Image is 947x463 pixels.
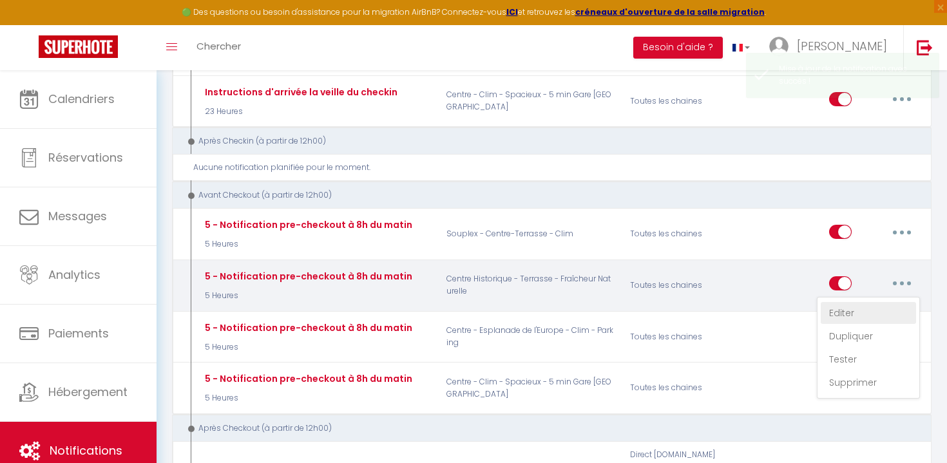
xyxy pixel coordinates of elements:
[506,6,518,17] a: ICI
[917,39,933,55] img: logout
[48,267,100,283] span: Analytics
[193,162,920,174] div: Aucune notification planifiée pour le moment.
[760,25,903,70] a: ... [PERSON_NAME]
[202,106,397,118] p: 23 Heures
[438,82,622,120] p: Centre - Clim - Spacieux - 5 min Gare [GEOGRAPHIC_DATA]
[48,384,128,400] span: Hébergement
[438,318,622,355] p: Centre - Esplanade de l'Europe - Clim - Parking
[202,392,412,404] p: 5 Heures
[202,238,412,250] p: 5 Heures
[187,25,251,70] a: Chercher
[438,215,622,252] p: Souplex - Centre-Terrasse - Clim
[184,189,905,202] div: Avant Checkout (à partir de 12h00)
[202,341,412,354] p: 5 Heures
[575,6,765,17] a: créneaux d'ouverture de la salle migration
[821,302,916,324] a: Editer
[202,290,412,302] p: 5 Heures
[622,215,744,252] div: Toutes les chaines
[202,321,412,335] div: 5 - Notification pre-checkout à 8h du matin
[622,318,744,355] div: Toutes les chaines
[48,149,123,165] span: Réservations
[769,37,789,56] img: ...
[438,267,622,304] p: Centre Historique - Terrasse - Fraîcheur Naturelle
[202,269,412,283] div: 5 - Notification pre-checkout à 8h du matin
[184,135,905,147] div: Après Checkin (à partir de 12h00)
[48,325,109,341] span: Paiements
[39,35,118,58] img: Super Booking
[202,218,412,232] div: 5 - Notification pre-checkout à 8h du matin
[779,63,926,88] div: Mise à jour de la notification avec succès !
[184,422,905,435] div: Après Checkout (à partir de 12h00)
[622,267,744,304] div: Toutes les chaines
[48,208,107,224] span: Messages
[202,372,412,386] div: 5 - Notification pre-checkout à 8h du matin
[797,38,887,54] span: [PERSON_NAME]
[202,85,397,99] div: Instructions d'arrivée la veille du checkin
[821,348,916,370] a: Tester
[48,91,115,107] span: Calendriers
[622,82,744,120] div: Toutes les chaines
[821,325,916,347] a: Dupliquer
[196,39,241,53] span: Chercher
[622,370,744,407] div: Toutes les chaines
[892,405,937,453] iframe: Chat
[438,370,622,407] p: Centre - Clim - Spacieux - 5 min Gare [GEOGRAPHIC_DATA]
[633,37,723,59] button: Besoin d'aide ?
[10,5,49,44] button: Ouvrir le widget de chat LiveChat
[821,372,916,393] a: Supprimer
[50,442,122,458] span: Notifications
